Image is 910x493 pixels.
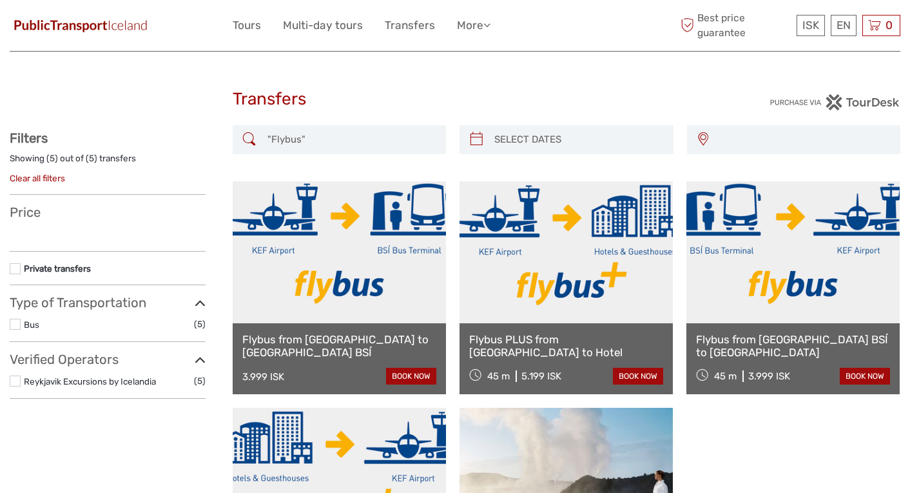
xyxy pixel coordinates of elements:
[89,152,94,165] label: 5
[10,130,48,146] strong: Filters
[24,319,39,330] a: Bus
[262,128,440,151] input: SEARCH
[770,94,900,110] img: PurchaseViaTourDesk.png
[233,16,261,35] a: Tours
[696,333,890,359] a: Flybus from [GEOGRAPHIC_DATA] BSÍ to [GEOGRAPHIC_DATA]
[50,152,55,165] label: 5
[10,205,206,220] h3: Price
[748,370,790,382] div: 3.999 ISK
[10,152,206,172] div: Showing ( ) out of ( ) transfers
[714,370,737,382] span: 45 m
[840,368,890,385] a: book now
[233,89,678,110] h1: Transfers
[678,11,794,39] span: Best price guarantee
[242,371,284,383] div: 3.999 ISK
[489,128,667,151] input: SELECT DATES
[10,173,65,183] a: Clear all filters
[10,16,151,35] img: 649-6460f36e-8799-4323-b450-83d04da7ab63_logo_small.jpg
[10,295,206,310] h3: Type of Transportation
[283,16,363,35] a: Multi-day tours
[194,374,206,388] span: (5)
[242,333,436,359] a: Flybus from [GEOGRAPHIC_DATA] to [GEOGRAPHIC_DATA] BSÍ
[469,333,663,359] a: Flybus PLUS from [GEOGRAPHIC_DATA] to Hotel
[24,376,156,387] a: Reykjavik Excursions by Icelandia
[24,263,91,274] a: Private transfers
[386,368,436,385] a: book now
[457,16,490,35] a: More
[884,19,895,32] span: 0
[802,19,819,32] span: ISK
[10,352,206,367] h3: Verified Operators
[385,16,435,35] a: Transfers
[831,15,857,36] div: EN
[194,317,206,332] span: (5)
[521,370,561,382] div: 5.199 ISK
[613,368,663,385] a: book now
[487,370,510,382] span: 45 m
